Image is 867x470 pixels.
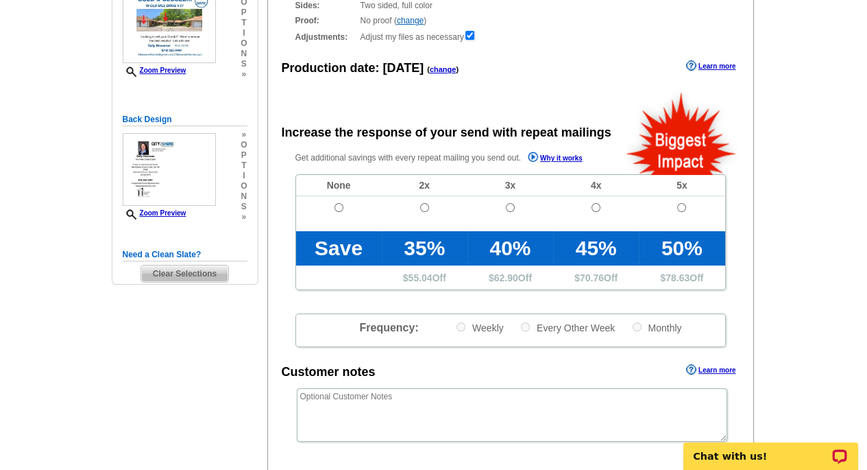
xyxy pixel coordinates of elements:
td: 4x [553,175,639,196]
td: 5x [639,175,724,196]
strong: Adjustments: [295,31,356,43]
a: change [397,16,424,25]
p: Get additional savings with every repeat mailing you send out. [295,150,612,166]
h5: Back Design [123,113,247,126]
a: Learn more [686,60,735,71]
a: Why it works [528,152,583,166]
a: Learn more [686,364,735,375]
td: 2x [382,175,467,196]
span: o [241,181,247,191]
span: t [241,161,247,171]
div: No proof ( ) [295,14,726,27]
td: 45% [553,231,639,266]
span: p [241,8,247,18]
td: $ Off [382,266,467,290]
td: 3x [467,175,553,196]
label: Every Other Week [520,321,615,334]
div: Production date: [282,59,459,78]
td: Save [296,231,382,266]
span: » [241,212,247,222]
strong: Proof: [295,14,356,27]
span: ( ) [427,65,459,73]
span: 70.76 [580,272,604,283]
input: Weekly [456,322,465,331]
span: [DATE] [383,61,424,75]
td: $ Off [553,266,639,290]
span: s [241,202,247,212]
span: n [241,191,247,202]
div: Increase the response of your send with repeat mailings [282,124,611,142]
span: o [241,38,247,49]
iframe: LiveChat chat widget [674,427,867,470]
span: s [241,59,247,69]
input: Monthly [633,322,642,331]
td: 50% [639,231,724,266]
a: Zoom Preview [123,67,186,74]
label: Weekly [455,321,504,334]
td: $ Off [467,266,553,290]
label: Monthly [631,321,682,334]
span: » [241,69,247,80]
span: 78.63 [665,272,689,283]
td: None [296,175,382,196]
div: Customer notes [282,363,376,381]
span: i [241,171,247,181]
span: t [241,18,247,28]
td: $ Off [639,266,724,290]
span: 62.90 [494,272,518,283]
a: change [430,65,456,73]
input: Every Other Week [521,322,530,331]
div: Adjust my files as necessary [295,30,726,43]
span: n [241,49,247,59]
span: p [241,150,247,161]
span: 55.04 [408,272,432,283]
td: 40% [467,231,553,266]
img: biggestImpact.png [625,91,738,175]
span: i [241,28,247,38]
span: o [241,140,247,150]
img: small-thumb.jpg [123,133,216,206]
h5: Need a Clean Slate? [123,248,247,261]
a: Zoom Preview [123,209,186,217]
span: Frequency: [359,322,418,333]
td: 35% [382,231,467,266]
span: Clear Selections [141,266,228,282]
span: » [241,130,247,140]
